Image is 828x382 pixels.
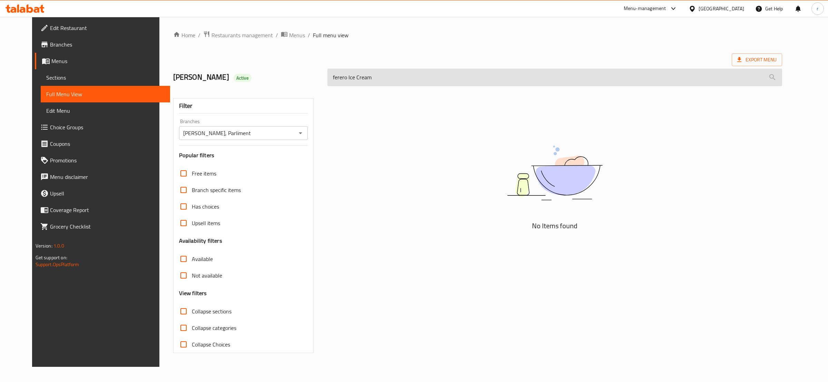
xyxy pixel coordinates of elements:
[46,73,165,82] span: Sections
[173,72,319,82] h2: [PERSON_NAME]
[35,152,170,169] a: Promotions
[817,5,818,12] span: r
[699,5,744,12] div: [GEOGRAPHIC_DATA]
[36,260,79,269] a: Support.OpsPlatform
[192,271,222,280] span: Not available
[296,128,305,138] button: Open
[211,31,273,39] span: Restaurants management
[308,31,310,39] li: /
[192,219,220,227] span: Upsell items
[198,31,200,39] li: /
[36,241,52,250] span: Version:
[50,24,165,32] span: Edit Restaurant
[50,222,165,231] span: Grocery Checklist
[35,218,170,235] a: Grocery Checklist
[179,289,207,297] h3: View filters
[50,206,165,214] span: Coverage Report
[737,56,777,64] span: Export Menu
[35,135,170,152] a: Coupons
[234,74,252,82] div: Active
[192,307,231,315] span: Collapse sections
[313,31,348,39] span: Full menu view
[289,31,305,39] span: Menus
[50,189,165,198] span: Upsell
[41,86,170,102] a: Full Menu View
[192,186,241,194] span: Branch specific items
[203,31,273,40] a: Restaurants management
[192,340,230,349] span: Collapse Choices
[51,57,165,65] span: Menus
[35,119,170,135] a: Choice Groups
[35,20,170,36] a: Edit Restaurant
[234,75,252,81] span: Active
[173,31,195,39] a: Home
[179,237,222,245] h3: Availability filters
[46,107,165,115] span: Edit Menu
[179,151,308,159] h3: Popular filters
[276,31,278,39] li: /
[50,140,165,148] span: Coupons
[35,36,170,53] a: Branches
[35,202,170,218] a: Coverage Report
[192,202,219,211] span: Has choices
[192,169,216,178] span: Free items
[35,185,170,202] a: Upsell
[624,4,666,13] div: Menu-management
[53,241,64,250] span: 1.0.0
[179,99,308,113] div: Filter
[35,53,170,69] a: Menus
[35,169,170,185] a: Menu disclaimer
[192,255,213,263] span: Available
[41,102,170,119] a: Edit Menu
[281,31,305,40] a: Menus
[36,253,67,262] span: Get support on:
[46,90,165,98] span: Full Menu View
[469,127,641,219] img: dish.svg
[732,53,782,66] span: Export Menu
[50,40,165,49] span: Branches
[50,173,165,181] span: Menu disclaimer
[41,69,170,86] a: Sections
[50,156,165,164] span: Promotions
[192,324,236,332] span: Collapse categories
[173,31,782,40] nav: breadcrumb
[327,69,782,86] input: search
[469,220,641,231] h5: No Items found
[50,123,165,131] span: Choice Groups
